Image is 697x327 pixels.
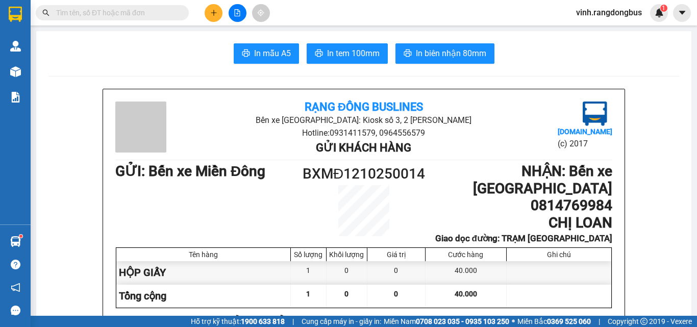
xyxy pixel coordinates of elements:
[305,100,423,113] b: Rạng Đông Buslines
[660,5,667,12] sup: 1
[234,9,241,16] span: file-add
[254,47,291,60] span: In mẫu A5
[11,283,20,292] span: notification
[119,250,288,259] div: Tên hàng
[367,261,426,284] div: 0
[416,47,486,60] span: In biên nhận 80mm
[370,250,422,259] div: Giá trị
[655,8,664,17] img: icon-new-feature
[306,290,310,298] span: 1
[198,127,529,139] li: Hotline: 0931411579, 0964556579
[517,316,591,327] span: Miền Bắc
[116,261,291,284] div: HỘP GIẤY
[229,4,246,22] button: file-add
[327,261,367,284] div: 0
[327,47,380,60] span: In tem 100mm
[234,43,299,64] button: printerIn mẫu A5
[329,250,364,259] div: Khối lượng
[56,7,177,18] input: Tìm tên, số ĐT hoặc mã đơn
[547,317,591,325] strong: 0369 525 060
[252,4,270,22] button: aim
[435,233,612,243] b: Giao dọc đường: TRẠM [GEOGRAPHIC_DATA]
[568,6,650,19] span: vinh.rangdongbus
[241,317,285,325] strong: 1900 633 818
[395,43,494,64] button: printerIn biên nhận 80mm
[404,49,412,59] span: printer
[558,137,612,150] li: (c) 2017
[384,316,509,327] span: Miền Nam
[119,290,166,302] span: Tổng cộng
[416,317,509,325] strong: 0708 023 035 - 0935 103 250
[640,318,648,325] span: copyright
[428,250,504,259] div: Cước hàng
[293,250,323,259] div: Số lượng
[394,290,398,298] span: 0
[11,260,20,269] span: question-circle
[242,49,250,59] span: printer
[19,235,22,238] sup: 1
[315,49,323,59] span: printer
[426,197,612,214] h1: 0814769984
[292,316,294,327] span: |
[473,163,612,197] b: NHẬN : Bến xe [GEOGRAPHIC_DATA]
[455,290,477,298] span: 40.000
[10,66,21,77] img: warehouse-icon
[426,214,612,232] h1: CHỊ LOAN
[11,306,20,315] span: message
[10,92,21,103] img: solution-icon
[191,316,285,327] span: Hỗ trợ kỹ thuật:
[344,290,348,298] span: 0
[10,41,21,52] img: warehouse-icon
[307,43,388,64] button: printerIn tem 100mm
[678,8,687,17] span: caret-down
[599,316,600,327] span: |
[10,236,21,247] img: warehouse-icon
[115,163,265,180] b: GỬI : Bến xe Miền Đông
[9,7,22,22] img: logo-vxr
[291,261,327,284] div: 1
[257,9,264,16] span: aim
[198,114,529,127] li: Bến xe [GEOGRAPHIC_DATA]: Kiosk số 3, 2 [PERSON_NAME]
[583,102,607,126] img: logo.jpg
[42,9,49,16] span: search
[662,5,665,12] span: 1
[426,261,507,284] div: 40.000
[302,163,426,185] h1: BXMĐ1210250014
[210,9,217,16] span: plus
[512,319,515,323] span: ⚪️
[673,4,691,22] button: caret-down
[302,316,381,327] span: Cung cấp máy in - giấy in:
[205,4,222,22] button: plus
[316,141,411,154] b: Gửi khách hàng
[558,128,612,136] b: [DOMAIN_NAME]
[509,250,609,259] div: Ghi chú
